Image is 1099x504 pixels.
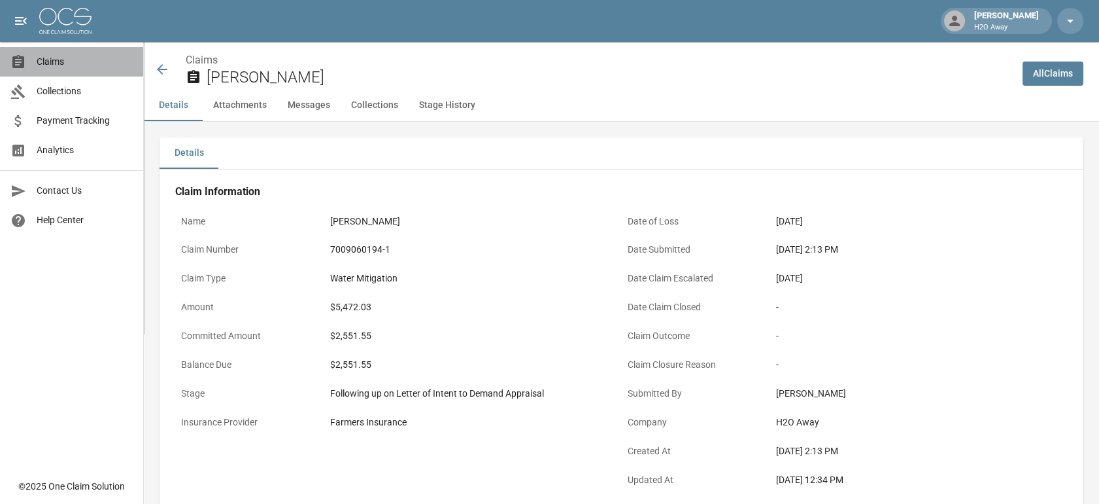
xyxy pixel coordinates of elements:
p: H2O Away [974,22,1039,33]
span: Claims [37,55,133,69]
div: - [776,329,1062,343]
div: Water Mitigation [330,272,615,285]
div: © 2025 One Claim Solution [18,480,125,493]
h4: Claim Information [175,185,1068,198]
span: Collections [37,84,133,98]
div: [PERSON_NAME] [969,9,1044,33]
p: Claim Closure Reason [622,352,770,378]
span: Help Center [37,213,133,227]
button: Details [144,90,203,121]
p: Claim Number [175,237,324,262]
span: Contact Us [37,184,133,198]
p: Committed Amount [175,323,324,349]
span: Payment Tracking [37,114,133,128]
p: Name [175,209,324,234]
button: Details [160,137,218,169]
img: ocs-logo-white-transparent.png [39,8,92,34]
div: $2,551.55 [330,329,615,343]
button: Attachments [203,90,277,121]
p: Date Submitted [622,237,770,262]
div: details tabs [160,137,1083,169]
h2: [PERSON_NAME] [207,68,1012,87]
div: - [776,300,1062,314]
p: Insurance Provider [175,410,324,435]
div: $2,551.55 [330,358,615,372]
div: H2O Away [776,416,1062,429]
div: $5,472.03 [330,300,615,314]
div: 7009060194-1 [330,243,615,257]
a: Claims [186,54,218,66]
div: [DATE] [776,272,1062,285]
p: Date Claim Closed [622,295,770,320]
p: Date Claim Escalated [622,266,770,291]
span: Analytics [37,143,133,157]
div: [PERSON_NAME] [330,215,615,228]
div: Farmers Insurance [330,416,615,429]
button: open drawer [8,8,34,34]
div: [PERSON_NAME] [776,387,1062,401]
div: [DATE] [776,215,1062,228]
p: Updated At [622,467,770,493]
div: [DATE] 2:13 PM [776,243,1062,257]
p: Stage [175,381,324,406]
div: anchor tabs [144,90,1099,121]
p: Claim Outcome [622,323,770,349]
div: [DATE] 2:13 PM [776,444,1062,458]
p: Created At [622,439,770,464]
button: Messages [277,90,341,121]
p: Claim Type [175,266,324,291]
nav: breadcrumb [186,52,1012,68]
p: Amount [175,295,324,320]
a: AllClaims [1023,62,1083,86]
p: Company [622,410,770,435]
div: [DATE] 12:34 PM [776,473,1062,487]
p: Balance Due [175,352,324,378]
button: Stage History [409,90,486,121]
div: Following up on Letter of Intent to Demand Appraisal [330,387,615,401]
div: - [776,358,1062,372]
p: Date of Loss [622,209,770,234]
button: Collections [341,90,409,121]
p: Submitted By [622,381,770,406]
